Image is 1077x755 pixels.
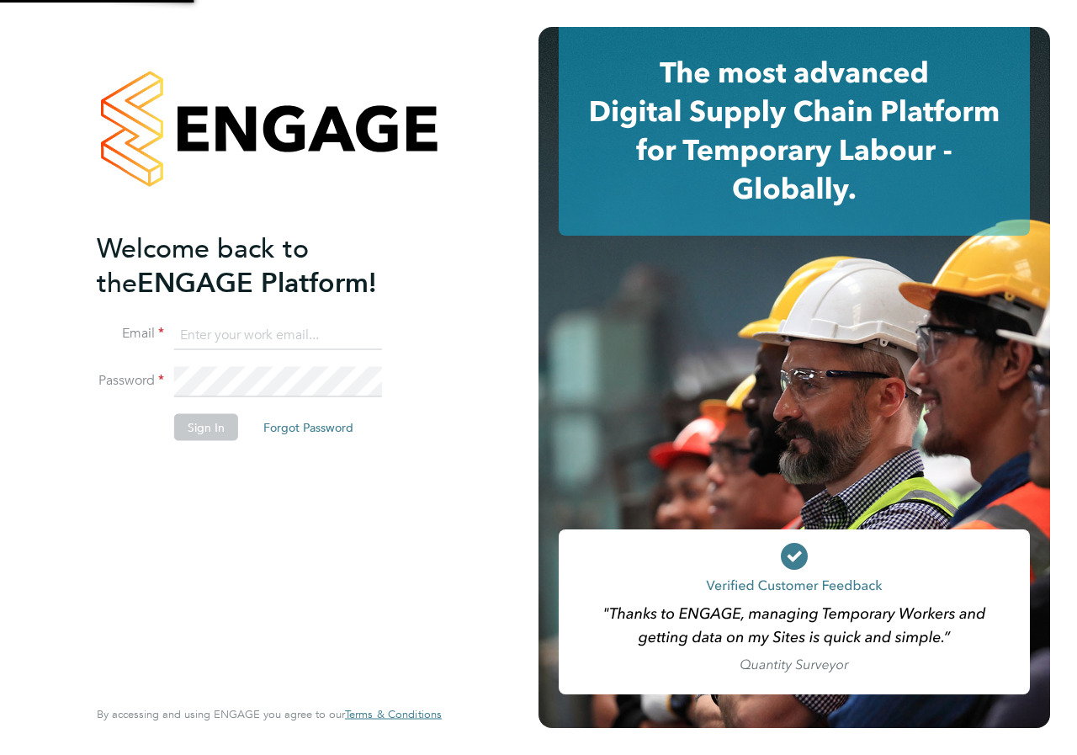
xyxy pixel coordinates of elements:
span: By accessing and using ENGAGE you agree to our [97,707,442,721]
button: Forgot Password [250,414,367,441]
input: Enter your work email... [174,320,382,350]
span: Terms & Conditions [345,707,442,721]
label: Password [97,372,164,390]
a: Terms & Conditions [345,708,442,721]
h2: ENGAGE Platform! [97,231,425,300]
label: Email [97,325,164,343]
button: Sign In [174,414,238,441]
span: Welcome back to the [97,231,309,299]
